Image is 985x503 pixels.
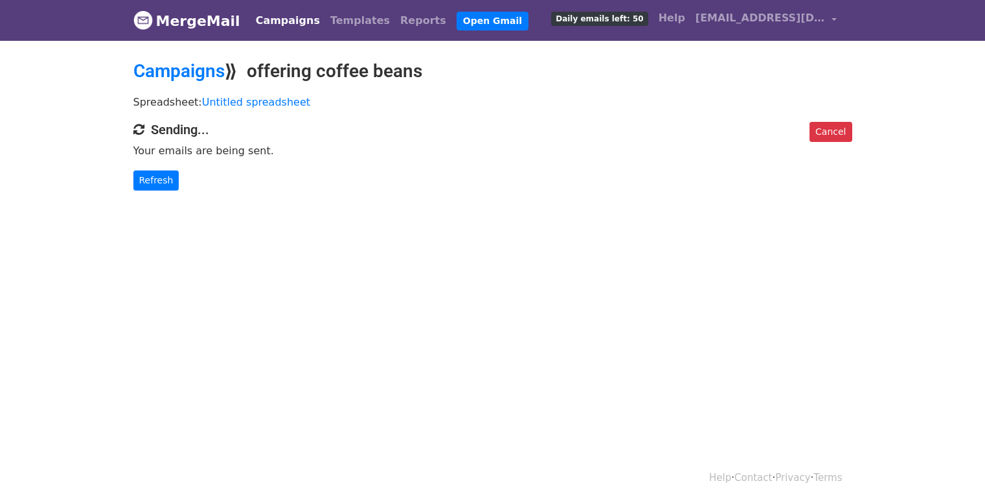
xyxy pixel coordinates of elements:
a: Refresh [133,170,179,191]
a: Open Gmail [457,12,528,30]
a: Contact [734,472,772,484]
span: [EMAIL_ADDRESS][DOMAIN_NAME] [696,10,825,26]
a: Help [653,5,690,31]
h4: Sending... [133,122,852,137]
a: Help [709,472,731,484]
a: Campaigns [133,60,225,82]
a: [EMAIL_ADDRESS][DOMAIN_NAME] [690,5,842,36]
span: Daily emails left: 50 [551,12,648,26]
a: Terms [813,472,842,484]
img: MergeMail logo [133,10,153,30]
a: Reports [395,8,451,34]
h2: ⟫ offering coffee beans [133,60,852,82]
p: Your emails are being sent. [133,144,852,158]
a: Templates [325,8,395,34]
a: Campaigns [251,8,325,34]
a: Cancel [810,122,852,142]
p: Spreadsheet: [133,95,852,109]
a: Privacy [775,472,810,484]
a: MergeMail [133,7,240,34]
a: Untitled spreadsheet [202,96,310,108]
a: Daily emails left: 50 [546,5,653,31]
